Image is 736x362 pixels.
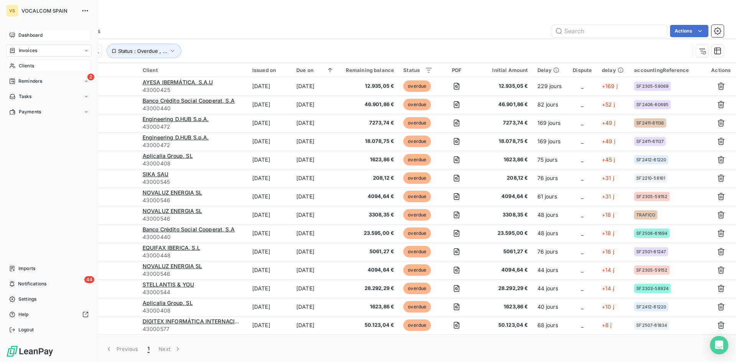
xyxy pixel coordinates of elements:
[403,67,432,73] div: Status
[581,303,583,310] span: _
[602,248,614,255] span: +16 j
[403,80,431,92] span: overdue
[292,151,338,169] td: [DATE]
[602,156,615,163] span: +45 j
[636,176,665,180] span: SF2210-58161
[602,67,625,73] div: delay
[143,152,193,159] span: Aplicalia Group, SL
[636,249,666,254] span: SF2501-61247
[481,211,528,219] span: 3308,35 €
[343,119,394,127] span: 7273,74 €
[403,319,431,331] span: overdue
[581,156,583,163] span: _
[343,101,394,108] span: 46.901,86 €
[19,62,34,69] span: Clients
[343,266,394,274] span: 4094,64 €
[18,311,29,318] span: Help
[581,248,583,255] span: _
[710,336,728,354] div: Open Intercom Messenger
[292,169,338,187] td: [DATE]
[533,132,568,151] td: 169 jours
[143,189,202,196] span: NOVALUZ ENERGIA SL
[581,138,583,144] span: _
[602,138,615,144] span: +49 j
[481,82,528,90] span: 12.935,05 €
[403,154,431,165] span: overdue
[143,171,168,177] span: SIKA SAU
[343,67,394,73] div: Remaining balance
[143,134,209,141] span: Engineering D.HUB S.p.A.
[602,303,614,310] span: +10 j
[581,83,583,89] span: _
[143,307,243,314] span: 43000408
[403,117,431,129] span: overdue
[533,298,568,316] td: 40 jours
[533,316,568,334] td: 68 jours
[6,345,54,357] img: Logo LeanPay
[143,141,243,149] span: 43000472
[248,77,292,95] td: [DATE]
[602,267,614,273] span: +14 j
[143,244,200,251] span: EQUIFAX IBERICA, S.L
[636,157,666,162] span: SF2412-61220
[602,120,615,126] span: +49 j
[533,334,568,353] td: 37 jours
[602,193,614,200] span: +31 j
[248,279,292,298] td: [DATE]
[292,279,338,298] td: [DATE]
[292,298,338,316] td: [DATE]
[87,74,94,80] span: 2
[143,300,193,306] span: Aplicalia Group, SL
[481,193,528,200] span: 4094,64 €
[143,341,154,357] button: 1
[403,246,431,257] span: overdue
[636,213,655,217] span: TRAFICO
[636,323,667,328] span: SF2507-61834
[19,108,41,115] span: Payments
[403,264,431,276] span: overdue
[292,261,338,279] td: [DATE]
[6,5,18,17] div: VS
[84,276,94,283] span: 44
[636,305,666,309] span: SF2412-61220
[403,301,431,313] span: overdue
[100,341,143,357] button: Previous
[248,95,292,114] td: [DATE]
[343,156,394,164] span: 1623,86 €
[636,84,669,88] span: SF2305-59069
[636,231,667,236] span: SF2506-61694
[481,229,528,237] span: 23.595,00 €
[143,208,202,214] span: NOVALUZ ENERGIA SL
[143,288,243,296] span: 43000544
[552,25,667,37] input: Search
[602,83,618,89] span: +169 j
[248,334,292,353] td: [DATE]
[481,174,528,182] span: 208,12 €
[18,280,46,287] span: Notifications
[143,270,243,278] span: 43000546
[602,175,614,181] span: +31 j
[533,114,568,132] td: 169 jours
[248,206,292,224] td: [DATE]
[143,252,243,259] span: 43000448
[143,215,243,223] span: 43000546
[292,77,338,95] td: [DATE]
[18,326,34,333] span: Logout
[343,82,394,90] span: 12.935,05 €
[636,121,664,125] span: SF2411-61136
[634,67,701,73] div: accountingReference
[343,285,394,292] span: 28.292,29 €
[143,226,235,233] span: Banco Crédito Social Cooperat, S.A
[18,296,36,303] span: Settings
[602,101,615,108] span: +52 j
[636,286,669,291] span: SF2303-58924
[343,138,394,145] span: 18.078,75 €
[481,138,528,145] span: 18.078,75 €
[581,175,583,181] span: _
[581,322,583,328] span: _
[18,78,42,85] span: Reminders
[581,285,583,292] span: _
[292,132,338,151] td: [DATE]
[581,211,583,218] span: _
[292,316,338,334] td: [DATE]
